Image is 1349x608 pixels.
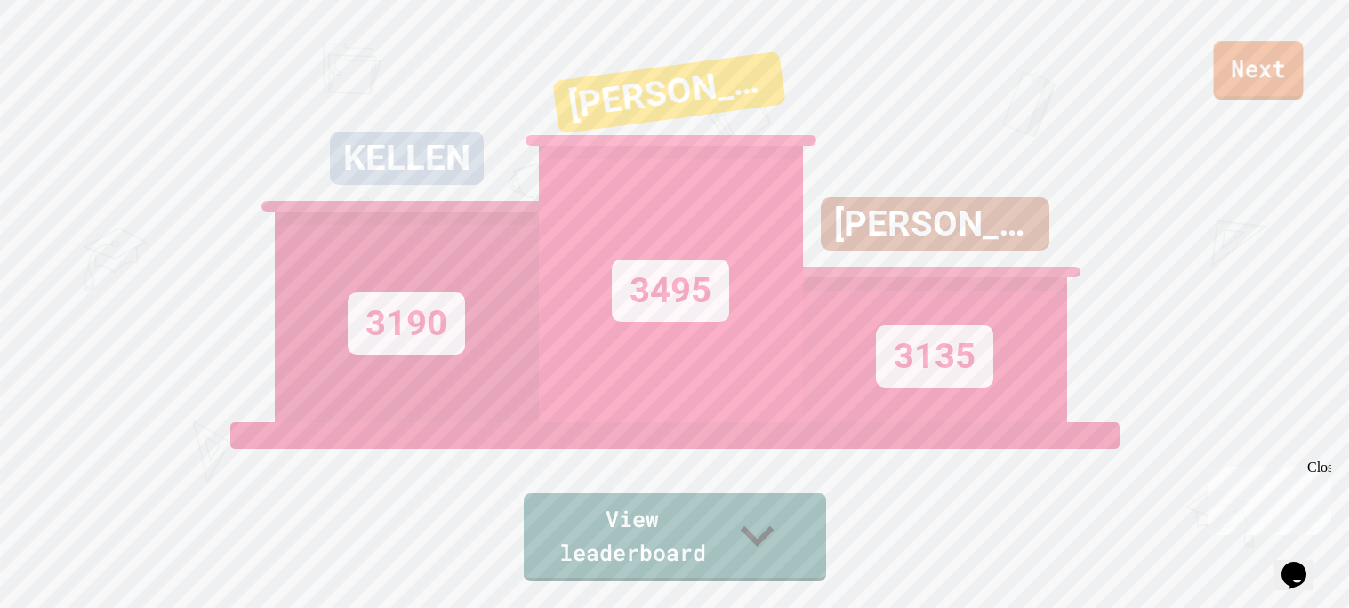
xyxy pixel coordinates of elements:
div: 3190 [348,292,465,355]
div: KELLEN [330,132,484,185]
div: Chat with us now!Close [7,7,123,113]
div: [PERSON_NAME] [552,51,786,133]
a: View leaderboard [524,493,826,581]
iframe: chat widget [1201,460,1331,535]
div: [PERSON_NAME] [821,197,1049,251]
div: 3495 [612,260,729,322]
a: Next [1214,41,1304,100]
iframe: chat widget [1274,537,1331,590]
div: 3135 [876,325,993,388]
